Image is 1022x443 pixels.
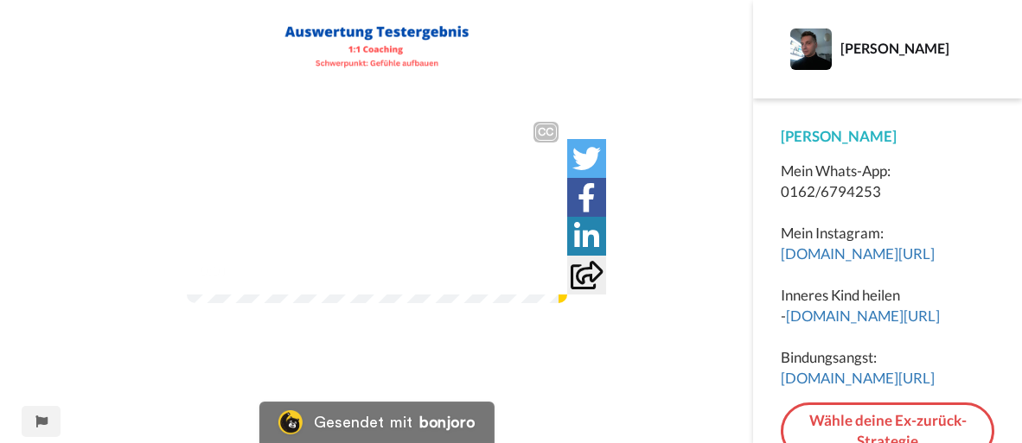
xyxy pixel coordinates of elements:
[259,402,494,443] a: Bonjoro-LogoGesendet mitbonjoro
[781,348,877,366] font: Bindungsangst:
[840,40,949,56] font: [PERSON_NAME]
[781,244,935,263] a: [DOMAIN_NAME][URL]
[781,182,881,200] font: 0162/6794253
[278,410,302,434] img: Bonjoro-Logo
[538,127,553,137] font: CC
[781,161,891,180] font: Mein Whats-App:
[781,369,935,387] a: [DOMAIN_NAME][URL]
[314,415,412,430] font: Gesendet mit
[781,286,900,325] font: Inneres Kind heilen -
[790,28,832,70] img: Profilbild
[781,224,884,242] font: Mein Instagram:
[282,22,472,79] img: efb5a9ef-ccf7-402d-8d1b-701b0553f934
[781,127,897,145] font: [PERSON_NAME]
[419,415,475,430] font: bonjoro
[786,307,940,325] a: [DOMAIN_NAME][URL]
